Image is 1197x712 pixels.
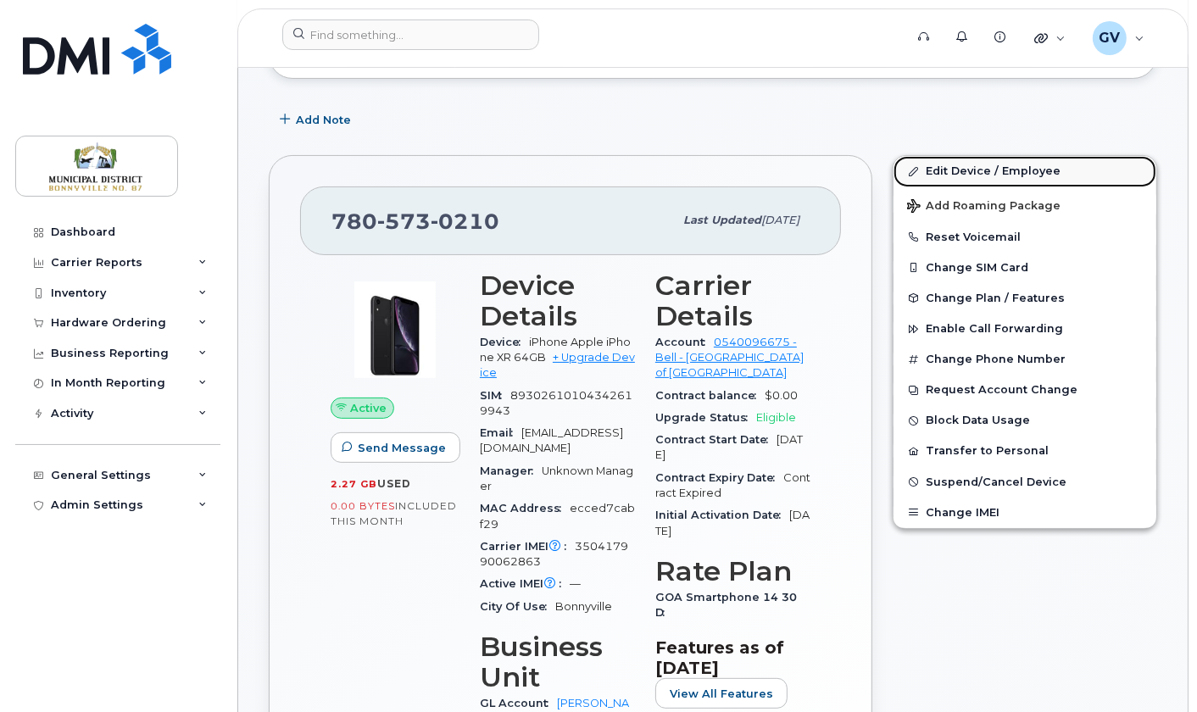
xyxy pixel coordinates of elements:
[480,336,631,364] span: iPhone Apple iPhone XR 64GB
[670,686,773,702] span: View All Features
[570,577,581,590] span: —
[331,500,395,512] span: 0.00 Bytes
[655,471,783,484] span: Contract Expiry Date
[756,411,796,424] span: Eligible
[655,591,797,619] span: GOA Smartphone 14 30D
[1099,28,1120,48] span: GV
[480,464,542,477] span: Manager
[655,336,804,380] a: 0540096675 - Bell - [GEOGRAPHIC_DATA] of [GEOGRAPHIC_DATA]
[331,209,499,234] span: 780
[431,209,499,234] span: 0210
[480,502,635,530] span: ecced7cabf29
[480,351,635,379] a: + Upgrade Device
[331,499,457,527] span: included this month
[350,400,387,416] span: Active
[480,270,635,331] h3: Device Details
[765,389,798,402] span: $0.00
[655,556,810,587] h3: Rate Plan
[480,502,570,515] span: MAC Address
[480,389,632,417] span: 89302610104342619943
[296,112,351,128] span: Add Note
[655,433,777,446] span: Contract Start Date
[377,477,411,490] span: used
[926,292,1065,304] span: Change Plan / Features
[282,19,539,50] input: Find something...
[655,270,810,331] h3: Carrier Details
[894,344,1156,375] button: Change Phone Number
[894,405,1156,436] button: Block Data Usage
[655,509,789,521] span: Initial Activation Date
[480,389,510,402] span: SIM
[480,631,635,693] h3: Business Unit
[480,540,575,553] span: Carrier IMEI
[894,156,1156,186] a: Edit Device / Employee
[894,498,1156,528] button: Change IMEI
[480,697,557,709] span: GL Account
[480,336,529,348] span: Device
[655,336,714,348] span: Account
[894,253,1156,283] button: Change SIM Card
[269,104,365,135] button: Add Note
[480,464,633,492] span: Unknown Manager
[331,432,460,463] button: Send Message
[655,678,788,709] button: View All Features
[894,314,1156,344] button: Enable Call Forwarding
[331,478,377,490] span: 2.27 GB
[926,323,1063,336] span: Enable Call Forwarding
[480,577,570,590] span: Active IMEI
[894,467,1156,498] button: Suspend/Cancel Device
[480,426,623,454] span: [EMAIL_ADDRESS][DOMAIN_NAME]
[894,283,1156,314] button: Change Plan / Features
[480,600,555,613] span: City Of Use
[894,375,1156,405] button: Request Account Change
[894,222,1156,253] button: Reset Voicemail
[1081,21,1156,55] div: Gerry Valenzuela
[655,411,756,424] span: Upgrade Status
[344,279,446,381] img: image20231002-3703462-1qb80zy.jpeg
[358,440,446,456] span: Send Message
[655,637,810,678] h3: Features as of [DATE]
[907,199,1061,215] span: Add Roaming Package
[377,209,431,234] span: 573
[655,509,810,537] span: [DATE]
[894,436,1156,466] button: Transfer to Personal
[1022,21,1077,55] div: Quicklinks
[761,214,799,226] span: [DATE]
[683,214,761,226] span: Last updated
[894,187,1156,222] button: Add Roaming Package
[480,426,521,439] span: Email
[555,600,612,613] span: Bonnyville
[926,476,1066,488] span: Suspend/Cancel Device
[655,389,765,402] span: Contract balance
